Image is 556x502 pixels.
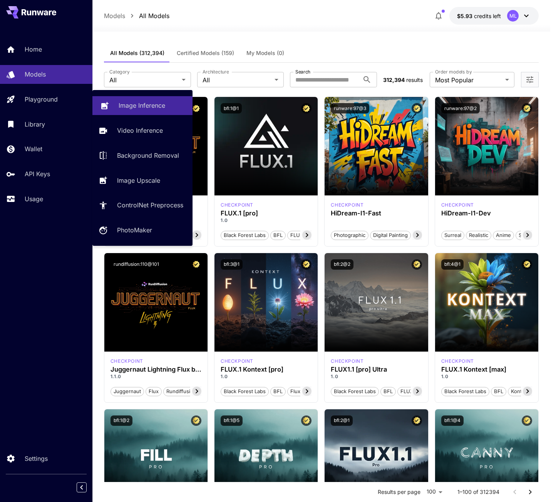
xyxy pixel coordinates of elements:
[104,11,169,20] nav: breadcrumb
[177,50,234,57] span: Certified Models (159)
[301,259,311,270] button: Certified Model – Vetted for best performance and includes a commercial license.
[25,120,45,129] p: Library
[301,415,311,426] button: Certified Model – Vetted for best performance and includes a commercial license.
[508,388,532,395] span: Kontext
[441,366,532,373] h3: FLUX.1 Kontext [max]
[221,415,243,426] button: bfl:1@5
[331,388,378,395] span: Black Forest Labs
[25,144,42,153] p: Wallet
[441,358,474,365] div: FLUX.1 Kontext [max]
[331,202,363,208] p: checkpoint
[522,415,532,426] button: Certified Model – Vetted for best performance and includes a commercial license.
[441,210,532,217] h3: HiDream-I1-Dev
[111,366,201,373] h3: Juggernaut Lightning Flux by RunDiffusion
[288,388,323,395] span: Flux Kontext
[110,50,164,57] span: All Models (312,394)
[221,366,311,373] h3: FLUX.1 Kontext [pro]
[117,126,163,135] p: Video Inference
[221,202,253,208] div: fluxpro
[146,388,161,395] span: flux
[522,103,532,113] button: Certified Model – Vetted for best performance and includes a commercial license.
[457,12,501,20] div: $5.92548
[466,232,491,239] span: Realistic
[25,169,50,178] p: API Keys
[493,232,514,239] span: Anime
[117,200,183,210] p: ControlNet Preprocess
[383,77,405,83] span: 312,394
[203,68,229,75] label: Architecture
[491,388,506,395] span: BFL
[301,103,311,113] button: Certified Model – Vetted for best performance and includes a commercial license.
[92,96,193,115] a: Image Inference
[406,77,423,83] span: results
[441,259,464,270] button: bfl:4@1
[412,415,422,426] button: Certified Model – Vetted for best performance and includes a commercial license.
[25,454,48,463] p: Settings
[525,75,534,85] button: Open more filters
[435,75,502,85] span: Most Popular
[507,10,519,22] div: ML
[111,358,143,365] p: checkpoint
[111,259,162,270] button: rundiffusion:110@101
[221,373,311,380] p: 1.0
[331,366,422,373] h3: FLUX1.1 [pro] Ultra
[271,232,285,239] span: BFL
[441,358,474,365] p: checkpoint
[191,415,201,426] button: Certified Model – Vetted for best performance and includes a commercial license.
[370,232,410,239] span: Digital Painting
[516,232,540,239] span: Stylized
[441,202,474,208] p: checkpoint
[221,232,268,239] span: Black Forest Labs
[119,101,165,110] p: Image Inference
[246,50,284,57] span: My Models (0)
[221,210,311,217] h3: FLUX.1 [pro]
[104,11,125,20] p: Models
[109,68,130,75] label: Category
[331,232,368,239] span: Photographic
[164,388,199,395] span: rundiffusion
[221,358,253,365] div: FLUX.1 Kontext [pro]
[331,210,422,217] h3: HiDream-I1-Fast
[449,7,539,25] button: $5.92548
[25,70,46,79] p: Models
[331,358,363,365] p: checkpoint
[331,259,353,270] button: bfl:2@2
[111,358,143,365] div: FLUX.1 D
[331,415,353,426] button: bfl:2@1
[111,373,201,380] p: 1.1.0
[117,225,152,235] p: PhotoMaker
[191,103,201,113] button: Certified Model – Vetted for best performance and includes a commercial license.
[331,202,363,208] div: HiDream Fast
[381,388,395,395] span: BFL
[117,176,160,185] p: Image Upscale
[442,232,464,239] span: Surreal
[221,259,243,270] button: bfl:3@1
[25,95,58,104] p: Playground
[271,388,285,395] span: BFL
[442,388,489,395] span: Black Forest Labs
[441,415,464,426] button: bfl:1@4
[221,358,253,365] p: checkpoint
[111,388,144,395] span: juggernaut
[441,373,532,380] p: 1.0
[331,373,422,380] p: 1.0
[92,196,193,215] a: ControlNet Preprocess
[331,103,369,113] button: runware:97@3
[221,202,253,208] p: checkpoint
[191,259,201,270] button: Certified Model – Vetted for best performance and includes a commercial license.
[441,202,474,208] div: HiDream Dev
[378,488,420,496] p: Results per page
[92,221,193,240] a: PhotoMaker
[117,151,179,160] p: Background Removal
[203,75,272,85] span: All
[25,45,42,54] p: Home
[331,358,363,365] div: fluxultra
[77,482,87,492] button: Collapse sidebar
[412,259,422,270] button: Certified Model – Vetted for best performance and includes a commercial license.
[457,488,499,496] p: 1–100 of 312394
